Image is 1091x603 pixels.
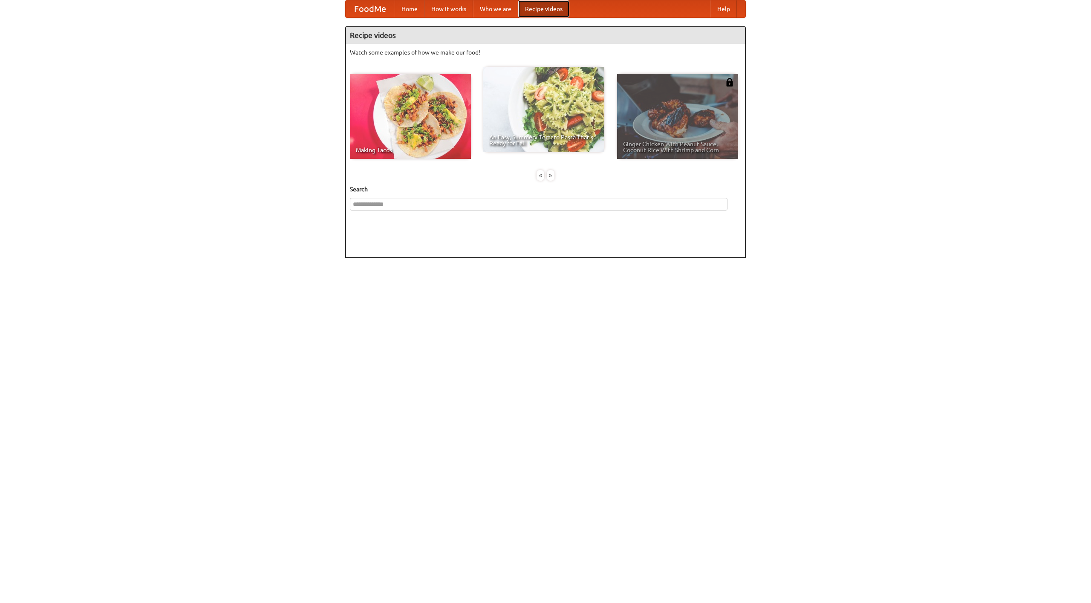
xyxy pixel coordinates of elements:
h4: Recipe videos [346,27,745,44]
p: Watch some examples of how we make our food! [350,48,741,57]
img: 483408.png [725,78,734,87]
a: Home [395,0,424,17]
a: How it works [424,0,473,17]
a: Recipe videos [518,0,569,17]
a: FoodMe [346,0,395,17]
div: « [537,170,544,181]
div: » [547,170,554,181]
span: An Easy, Summery Tomato Pasta That's Ready for Fall [489,134,598,146]
a: Who we are [473,0,518,17]
h5: Search [350,185,741,193]
a: An Easy, Summery Tomato Pasta That's Ready for Fall [483,67,604,152]
a: Help [710,0,737,17]
a: Making Tacos [350,74,471,159]
span: Making Tacos [356,147,465,153]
